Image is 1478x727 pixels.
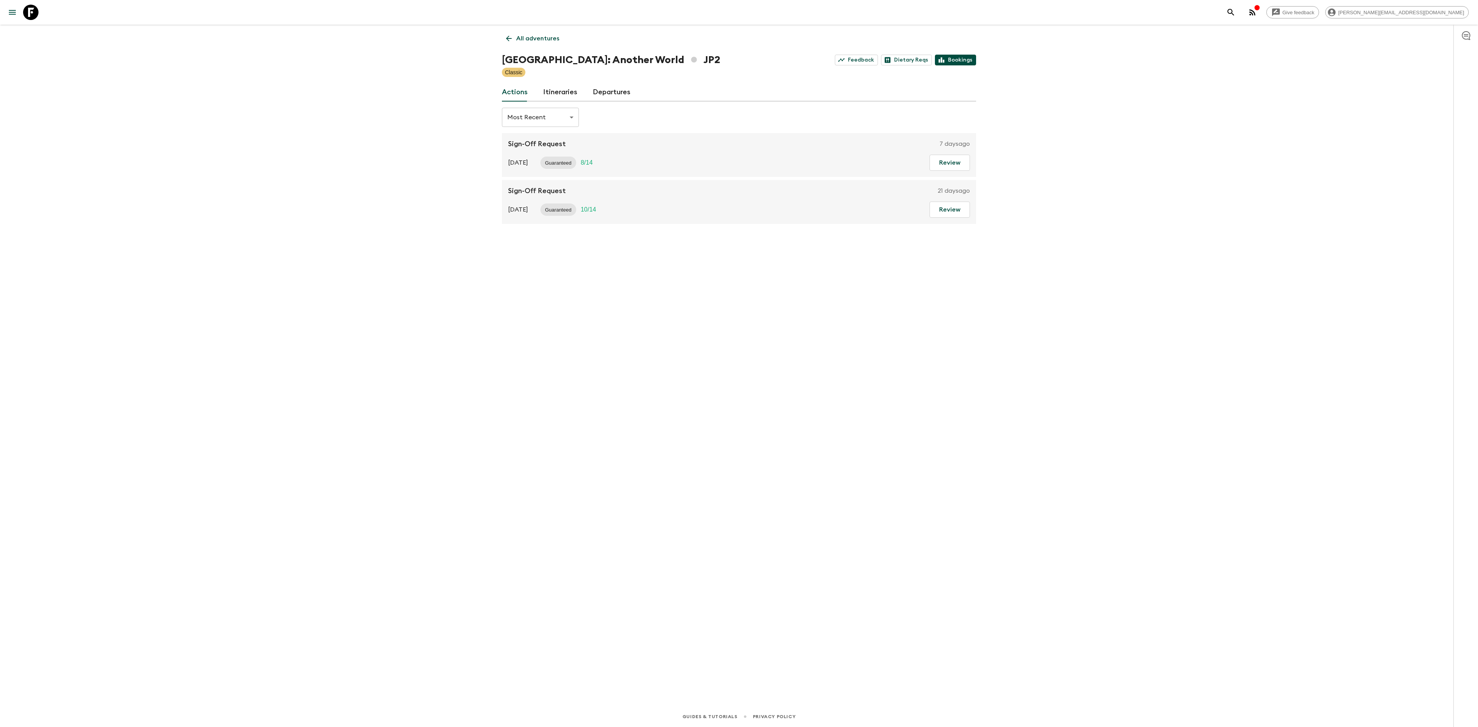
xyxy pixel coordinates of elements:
[1223,5,1239,20] button: search adventures
[505,68,522,76] p: Classic
[508,186,566,195] p: Sign-Off Request
[581,205,596,214] p: 10 / 14
[930,155,970,171] button: Review
[1278,10,1319,15] span: Give feedback
[930,202,970,218] button: Review
[1325,6,1469,18] div: [PERSON_NAME][EMAIL_ADDRESS][DOMAIN_NAME]
[502,52,720,68] h1: [GEOGRAPHIC_DATA]: Another World JP2
[502,83,528,102] a: Actions
[5,5,20,20] button: menu
[881,55,932,65] a: Dietary Reqs
[508,205,528,214] p: [DATE]
[508,158,528,167] p: [DATE]
[576,157,597,169] div: Trip Fill
[940,139,970,148] p: 7 days ago
[508,139,566,148] p: Sign-Off Request
[753,712,796,721] a: Privacy Policy
[540,207,576,213] span: Guaranteed
[935,55,976,65] a: Bookings
[516,34,559,43] p: All adventures
[502,31,563,46] a: All adventures
[938,186,970,195] p: 21 days ago
[581,158,593,167] p: 8 / 14
[835,55,878,65] a: Feedback
[1266,6,1319,18] a: Give feedback
[682,712,737,721] a: Guides & Tutorials
[543,83,577,102] a: Itineraries
[540,160,576,166] span: Guaranteed
[502,107,579,128] div: Most Recent
[1334,10,1468,15] span: [PERSON_NAME][EMAIL_ADDRESS][DOMAIN_NAME]
[576,203,601,216] div: Trip Fill
[593,83,630,102] a: Departures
